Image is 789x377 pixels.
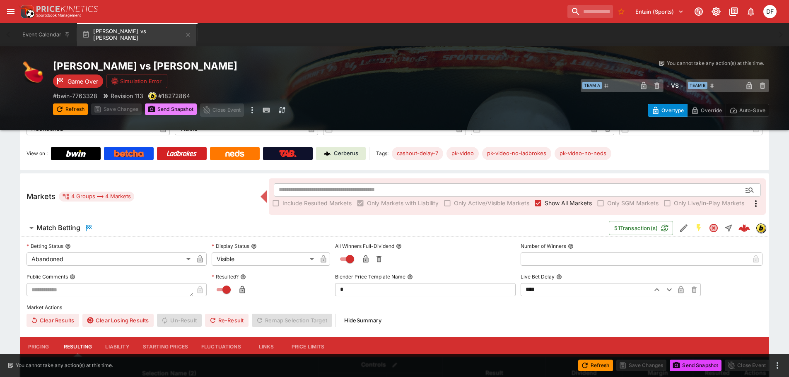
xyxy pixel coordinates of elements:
p: Display Status [212,243,249,250]
label: Tags: [376,147,388,160]
a: Cerberus [316,147,366,160]
p: Copy To Clipboard [53,91,97,100]
button: Documentation [726,4,741,19]
input: search [567,5,613,18]
button: Resulted? [240,274,246,280]
p: Auto-Save [739,106,765,115]
div: Start From [648,104,769,117]
button: Send Snapshot [145,103,197,115]
button: Straight [721,221,736,235]
p: All Winners Full-Dividend [335,243,394,250]
button: No Bookmarks [615,5,628,18]
div: Betting Target: cerberus [392,147,443,160]
span: Un-Result [157,314,201,327]
button: Connected to PK [691,4,706,19]
button: Live Bet Delay [556,274,562,280]
img: bwin [756,223,765,233]
img: Neds [225,150,244,157]
button: Edit Detail [676,221,691,235]
p: Revision 113 [111,91,143,100]
button: Refresh [53,103,88,115]
h2: Copy To Clipboard [53,60,411,72]
button: Starting Prices [136,337,195,357]
span: pk-video-no-neds [555,149,611,158]
img: Cerberus [324,150,331,157]
button: David Foster [761,2,779,21]
button: Links [248,337,285,357]
span: Show All Markets [545,199,592,207]
button: Number of Winners [568,243,574,249]
p: Game Over [68,77,98,86]
div: bwin [148,92,157,100]
h6: - VS - [667,81,683,90]
button: Betting Status [65,243,71,249]
p: Blender Price Template Name [335,273,405,280]
span: Include Resulted Markets [282,199,352,207]
p: Public Comments [27,273,68,280]
img: TabNZ [279,150,297,157]
p: Copy To Clipboard [158,91,190,100]
p: Betting Status [27,243,63,250]
button: SGM Enabled [691,221,706,235]
img: PriceKinetics [36,6,98,12]
span: Team A [582,82,602,89]
span: Only Live/In-Play Markets [674,199,744,207]
span: pk-video-no-ladbrokes [482,149,551,158]
div: Visible [212,252,317,266]
button: open drawer [3,4,18,19]
button: Clear Losing Results [82,314,154,327]
img: Bwin [66,150,86,157]
button: Open [742,182,757,197]
p: You cannot take any action(s) at this time. [667,60,764,67]
button: more [247,103,257,117]
button: Match Betting [20,220,609,236]
span: Only SGM Markets [607,199,659,207]
img: Betcha [114,150,144,157]
p: Cerberus [334,149,358,158]
button: Toggle light/dark mode [709,4,724,19]
button: Re-Result [205,314,249,327]
label: View on : [27,147,48,160]
button: HideSummary [339,314,386,327]
button: Send Snapshot [670,360,721,371]
button: [PERSON_NAME] vs [PERSON_NAME] [77,23,196,46]
button: Fluctuations [195,337,248,357]
p: Live Bet Delay [521,273,555,280]
img: bwin.png [149,92,156,100]
button: 51Transaction(s) [609,221,673,235]
span: Only Active/Visible Markets [454,199,529,207]
svg: Abandoned [709,223,719,233]
p: You cannot take any action(s) at this time. [16,362,113,369]
button: Display Status [251,243,257,249]
img: Ladbrokes [166,150,197,157]
p: Resulted? [212,273,239,280]
div: 4 Groups 4 Markets [62,192,131,202]
button: All Winners Full-Dividend [396,243,402,249]
button: Overtype [648,104,688,117]
div: Betting Target: cerberus [482,147,551,160]
span: Only Markets with Liability [367,199,439,207]
button: more [772,360,782,370]
h5: Markets [27,192,55,201]
button: Resulting [57,337,99,357]
span: pk-video [446,149,479,158]
div: David Foster [763,5,777,18]
button: Event Calendar [17,23,75,46]
p: Override [701,106,722,115]
img: table_tennis.png [20,60,46,86]
h6: Match Betting [36,223,80,232]
div: Abandoned [27,252,193,266]
label: Market Actions [27,301,762,314]
button: Override [687,104,726,117]
div: Betting Target: cerberus [446,147,479,160]
button: Auto-Save [726,104,769,117]
img: PriceKinetics Logo [18,3,35,20]
div: 8f9f1e36-ef9f-4991-9e75-b16e029f2757 [738,222,750,234]
div: bwin [756,223,766,233]
button: Refresh [578,360,613,371]
p: Overtype [661,106,684,115]
span: Team B [688,82,707,89]
span: cashout-delay-7 [392,149,443,158]
button: Simulation Error [106,74,167,88]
